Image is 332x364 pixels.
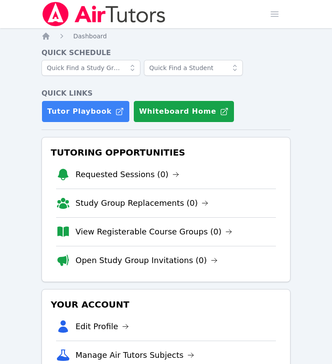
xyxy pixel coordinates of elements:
a: Edit Profile [75,320,129,333]
h3: Your Account [49,297,283,312]
a: Manage Air Tutors Subjects [75,349,194,361]
nav: Breadcrumb [41,32,290,41]
input: Quick Find a Student [144,60,243,76]
a: Dashboard [73,32,107,41]
a: View Registerable Course Groups (0) [75,226,232,238]
a: Requested Sessions (0) [75,168,179,181]
span: Dashboard [73,33,107,40]
a: Study Group Replacements (0) [75,197,208,209]
a: Open Study Group Invitations (0) [75,254,218,267]
h4: Quick Links [41,88,290,99]
img: Air Tutors [41,2,166,26]
input: Quick Find a Study Group [41,60,140,76]
button: Whiteboard Home [133,100,234,123]
h4: Quick Schedule [41,48,290,58]
h3: Tutoring Opportunities [49,145,283,160]
a: Tutor Playbook [41,100,130,123]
